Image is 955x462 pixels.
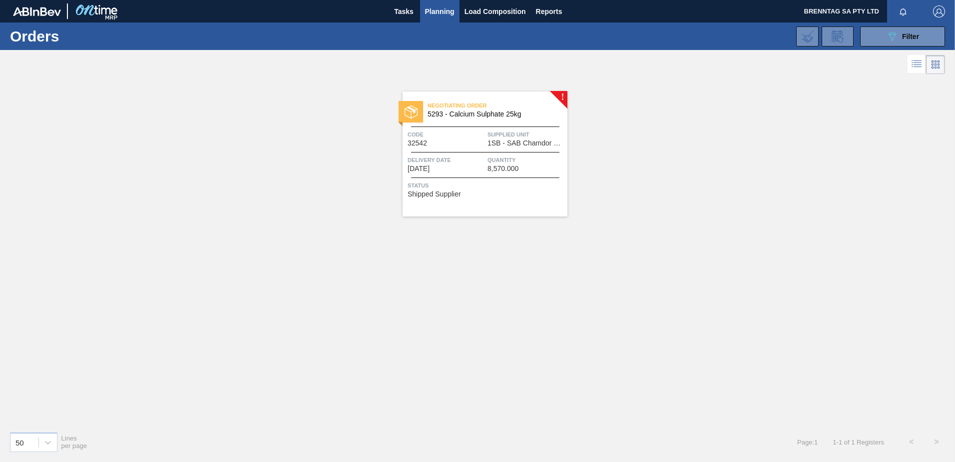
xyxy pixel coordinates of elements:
[796,26,819,46] div: Import Order Negotiation
[408,180,565,190] span: Status
[61,434,87,449] span: Lines per page
[10,30,159,42] h1: Orders
[487,165,518,172] span: 8,570.000
[465,5,526,17] span: Load Composition
[926,55,945,74] div: Card Vision
[408,165,430,172] span: 10/05/2025
[408,190,461,198] span: Shipped Supplier
[887,4,919,18] button: Notifications
[487,129,565,139] span: Supplied Unit
[536,5,562,17] span: Reports
[908,55,926,74] div: List Vision
[428,100,567,110] span: Negotiating Order
[13,7,61,16] img: TNhmsLtSVTkK8tSr43FrP2fwEKptu5GPRR3wAAAABJRU5ErkJggg==
[822,26,854,46] div: Order Review Request
[924,429,949,454] button: >
[408,155,485,165] span: Delivery Date
[388,91,567,216] a: !statusNegotiating Order5293 - Calcium Sulphate 25kgCode32542Supplied Unit1SB - SAB Chamdor Brewe...
[405,105,418,118] img: status
[933,5,945,17] img: Logout
[487,139,565,147] span: 1SB - SAB Chamdor Brewery
[393,5,415,17] span: Tasks
[833,438,884,446] span: 1 - 1 of 1 Registers
[408,129,485,139] span: Code
[408,139,427,147] span: 32542
[487,155,565,165] span: Quantity
[797,438,818,446] span: Page : 1
[428,110,559,118] span: 5293 - Calcium Sulphate 25kg
[899,429,924,454] button: <
[15,438,24,446] div: 50
[902,32,919,40] span: Filter
[860,26,945,46] button: Filter
[425,5,455,17] span: Planning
